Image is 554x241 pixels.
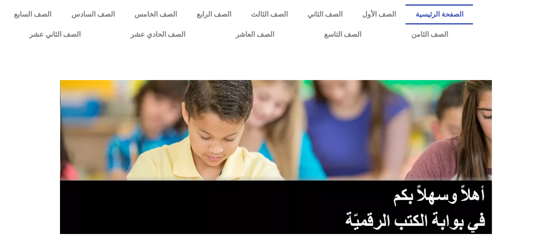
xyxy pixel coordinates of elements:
a: الصف الرابع [187,4,241,24]
a: الصف التاسع [299,24,386,45]
a: الصف العاشر [211,24,299,45]
a: الصفحة الرئيسية [406,4,473,24]
a: الصف الثاني عشر [4,24,106,45]
a: الصف الثامن [386,24,473,45]
a: الصف الخامس [124,4,187,24]
a: الصف السابع [4,4,61,24]
a: الصف الثاني [297,4,352,24]
a: الصف الثالث [241,4,297,24]
a: الصف الحادي عشر [106,24,210,45]
a: الصف السادس [61,4,124,24]
a: الصف الأول [352,4,406,24]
